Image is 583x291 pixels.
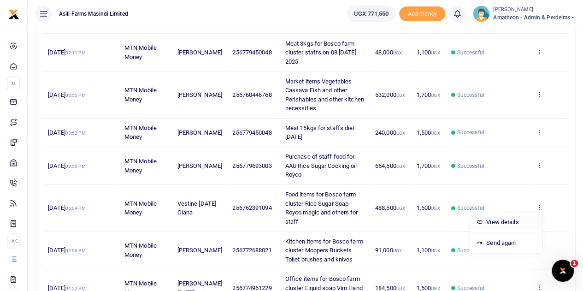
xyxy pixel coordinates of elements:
a: logo-small logo-large logo-large [8,10,19,17]
img: logo-small [8,9,19,20]
small: UGX [396,131,405,136]
span: 256772688021 [232,247,271,254]
span: Meat 15kgs for staffs diet [DATE] [285,125,355,141]
small: UGX [431,286,440,291]
small: 03:50 PM [65,164,86,169]
span: Meat 3kgs for Bosco farm cluster staffs on 08 [DATE] 2025 [285,40,356,65]
span: Vestine [DATE] Olana [177,200,216,216]
span: [PERSON_NAME] [177,162,222,169]
span: Successful [457,204,484,212]
span: 256779450048 [232,129,271,136]
span: 1 [571,260,578,267]
span: 654,500 [375,162,405,169]
span: Add money [399,6,445,22]
span: Market items Vegetables Cassava Fish and other Perishables and other kitchen necessities [285,78,364,112]
small: UGX [393,248,401,253]
small: 03:52 PM [65,131,86,136]
li: Toup your wallet [399,6,445,22]
span: [PERSON_NAME] [177,91,222,98]
iframe: Intercom live chat [552,260,574,282]
span: MTN Mobile Money [124,87,157,103]
span: Successful [457,48,484,57]
span: [DATE] [48,129,85,136]
span: MTN Mobile Money [124,125,157,141]
span: [DATE] [48,162,85,169]
span: Successful [457,128,484,137]
small: UGX [431,248,440,253]
span: [DATE] [48,204,85,211]
a: Add money [399,10,445,17]
span: 256762391094 [232,204,271,211]
span: [DATE] [48,247,85,254]
span: Purchase of staff food for AAU Rice Sugar Cooking oil Royco [285,153,357,178]
span: 1,700 [417,162,440,169]
span: Amatheon - Admin & Perdeims [493,13,576,22]
span: 256779450048 [232,49,271,56]
span: Food items for Bosco farm cluster Rice Sugar Soap Royco magic and others for staff [285,191,358,225]
small: UGX [431,164,440,169]
small: 07:11 PM [65,50,86,55]
span: Asili Farms Masindi Limited [55,10,132,18]
span: 532,000 [375,91,405,98]
small: UGX [393,50,401,55]
span: 1,100 [417,247,440,254]
span: Kitchen items for Bosco farm cluster Moppers Buckets Toilet brushes and knives [285,238,363,263]
a: View details [469,216,542,229]
span: 256779693003 [232,162,271,169]
span: UGX 771,550 [354,9,389,18]
small: UGX [396,164,405,169]
a: Send again [469,237,542,249]
small: 04:56 PM [65,248,86,253]
span: Successful [457,246,484,255]
a: UGX 771,550 [347,6,395,22]
span: 1,500 [417,204,440,211]
span: Successful [457,91,484,99]
span: [PERSON_NAME] [177,129,222,136]
a: profile-user [PERSON_NAME] Amatheon - Admin & Perdeims [473,6,576,22]
li: Ac [7,233,20,249]
small: UGX [431,131,440,136]
small: 05:04 PM [65,206,86,211]
li: Wallet ballance [343,6,399,22]
small: UGX [431,206,440,211]
small: UGX [396,286,405,291]
small: [PERSON_NAME] [493,6,576,14]
small: UGX [396,206,405,211]
span: 1,700 [417,91,440,98]
span: 256760446768 [232,91,271,98]
span: 240,000 [375,129,405,136]
small: UGX [431,50,440,55]
small: UGX [396,93,405,98]
span: [PERSON_NAME] [177,49,222,56]
span: [DATE] [48,49,85,56]
small: 03:55 PM [65,93,86,98]
span: 488,500 [375,204,405,211]
img: profile-user [473,6,489,22]
span: [PERSON_NAME] [177,247,222,254]
li: M [7,76,20,91]
span: 1,500 [417,129,440,136]
span: MTN Mobile Money [124,200,157,216]
span: MTN Mobile Money [124,44,157,60]
span: 1,100 [417,49,440,56]
small: 04:52 PM [65,286,86,291]
span: 91,000 [375,247,402,254]
span: Successful [457,162,484,170]
span: [DATE] [48,91,85,98]
span: MTN Mobile Money [124,242,157,258]
small: UGX [431,93,440,98]
span: MTN Mobile Money [124,158,157,174]
span: 48,000 [375,49,402,56]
